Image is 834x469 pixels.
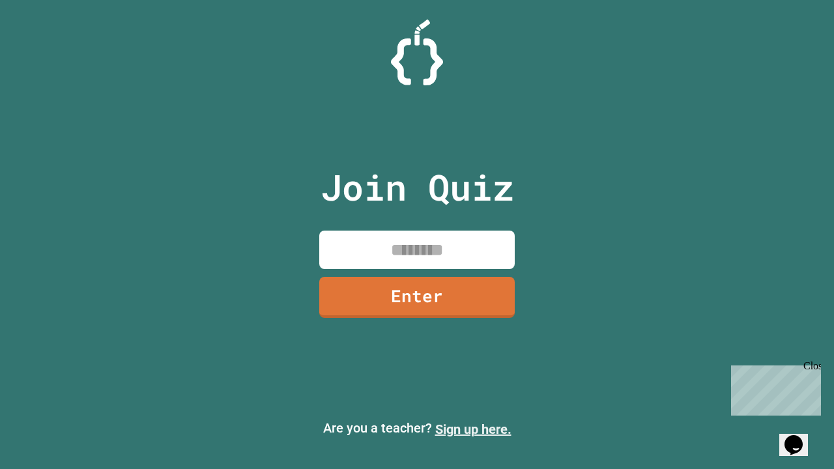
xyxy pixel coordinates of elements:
img: Logo.svg [391,20,443,85]
a: Sign up here. [435,421,511,437]
div: Chat with us now!Close [5,5,90,83]
a: Enter [319,277,515,318]
p: Join Quiz [321,160,514,214]
iframe: chat widget [726,360,821,416]
p: Are you a teacher? [10,418,824,439]
iframe: chat widget [779,417,821,456]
